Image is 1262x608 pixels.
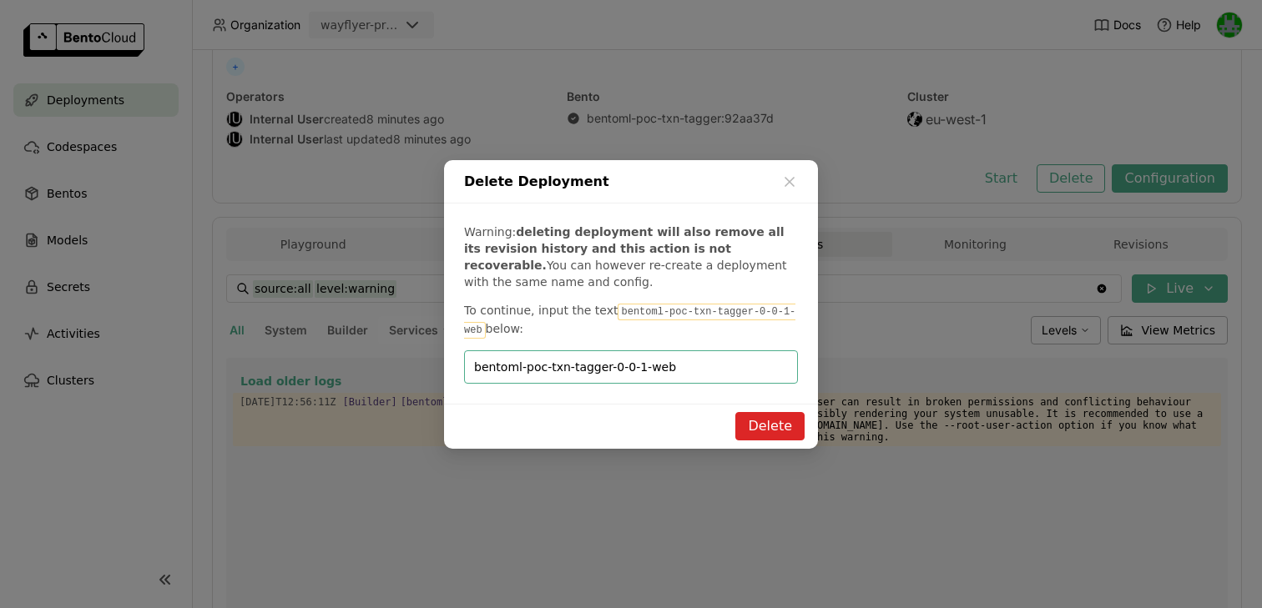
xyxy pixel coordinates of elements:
b: deleting deployment will also remove all its revision history and this action is not recoverable. [464,225,785,272]
span: To continue, input the text [464,304,618,317]
span: You can however re-create a deployment with the same name and config. [464,259,787,289]
code: bentoml-poc-txn-tagger-0-0-1-web [464,304,795,339]
span: Warning: [464,225,516,239]
span: below: [486,322,523,335]
button: Delete [735,412,805,440]
div: dialog [444,160,818,449]
div: Delete Deployment [444,160,818,204]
